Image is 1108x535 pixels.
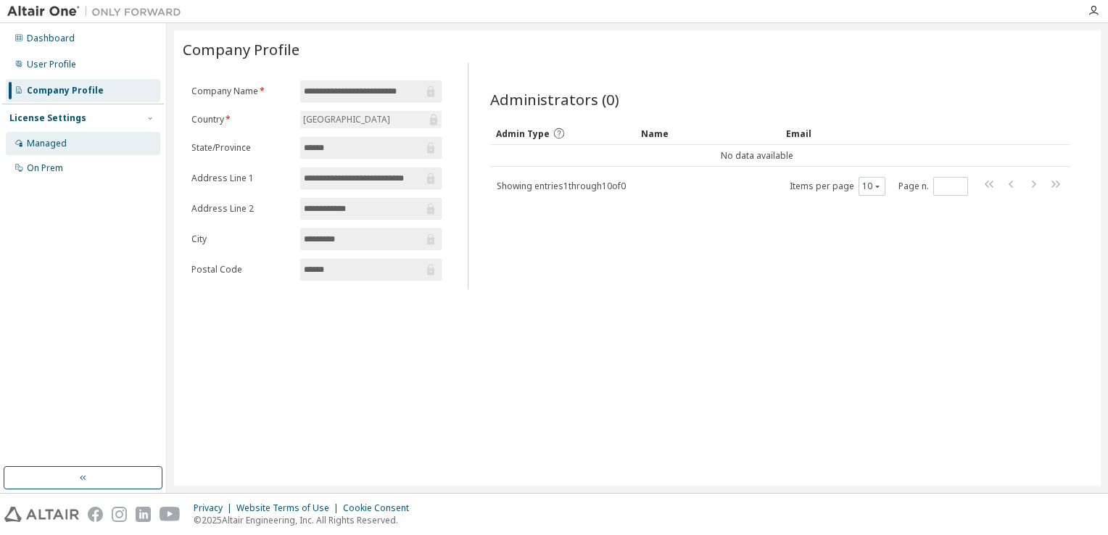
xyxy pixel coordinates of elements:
[790,177,885,196] span: Items per page
[27,162,63,174] div: On Prem
[898,177,968,196] span: Page n.
[27,138,67,149] div: Managed
[194,502,236,514] div: Privacy
[490,145,1024,167] td: No data available
[496,128,550,140] span: Admin Type
[191,173,292,184] label: Address Line 1
[9,112,86,124] div: License Settings
[497,180,626,192] span: Showing entries 1 through 10 of 0
[4,507,79,522] img: altair_logo.svg
[183,39,299,59] span: Company Profile
[191,86,292,97] label: Company Name
[160,507,181,522] img: youtube.svg
[7,4,189,19] img: Altair One
[112,507,127,522] img: instagram.svg
[301,112,392,128] div: [GEOGRAPHIC_DATA]
[27,59,76,70] div: User Profile
[191,114,292,125] label: Country
[191,142,292,154] label: State/Province
[27,85,104,96] div: Company Profile
[641,122,774,145] div: Name
[194,514,418,526] p: © 2025 Altair Engineering, Inc. All Rights Reserved.
[786,122,919,145] div: Email
[191,233,292,245] label: City
[136,507,151,522] img: linkedin.svg
[236,502,343,514] div: Website Terms of Use
[343,502,418,514] div: Cookie Consent
[300,111,442,128] div: [GEOGRAPHIC_DATA]
[490,89,619,109] span: Administrators (0)
[191,264,292,275] label: Postal Code
[88,507,103,522] img: facebook.svg
[862,181,882,192] button: 10
[191,203,292,215] label: Address Line 2
[27,33,75,44] div: Dashboard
